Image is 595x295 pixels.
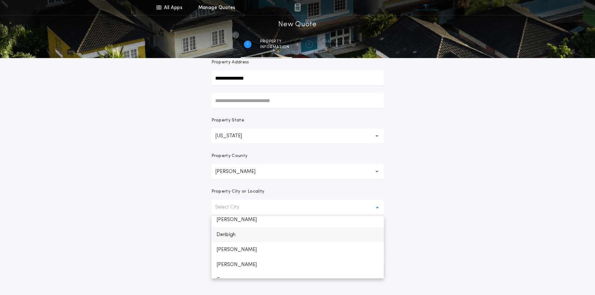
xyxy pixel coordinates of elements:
button: [US_STATE] [211,129,384,144]
h2: 1 [247,42,248,47]
p: Property State [211,117,244,124]
p: Property City or Locality [211,189,265,195]
p: Genoa [211,272,384,287]
p: [PERSON_NAME] [211,212,384,227]
h1: New Quote [278,20,316,30]
ul: Select City [211,216,384,278]
span: Transaction [322,39,351,44]
p: [PERSON_NAME] [211,257,384,272]
p: [US_STATE] [215,132,252,140]
img: img [295,4,300,11]
p: Property County [211,153,248,159]
img: vs-icon [414,4,438,11]
button: [PERSON_NAME] [211,164,384,179]
p: Select City [215,204,249,211]
p: Property Address [211,59,384,66]
p: Denbigh [211,227,384,242]
span: Property [260,39,289,44]
h2: 2 [308,42,310,47]
p: [PERSON_NAME] [211,242,384,257]
button: Select City [211,200,384,215]
span: information [260,45,289,50]
span: details [322,45,351,50]
p: [PERSON_NAME] [215,168,265,175]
